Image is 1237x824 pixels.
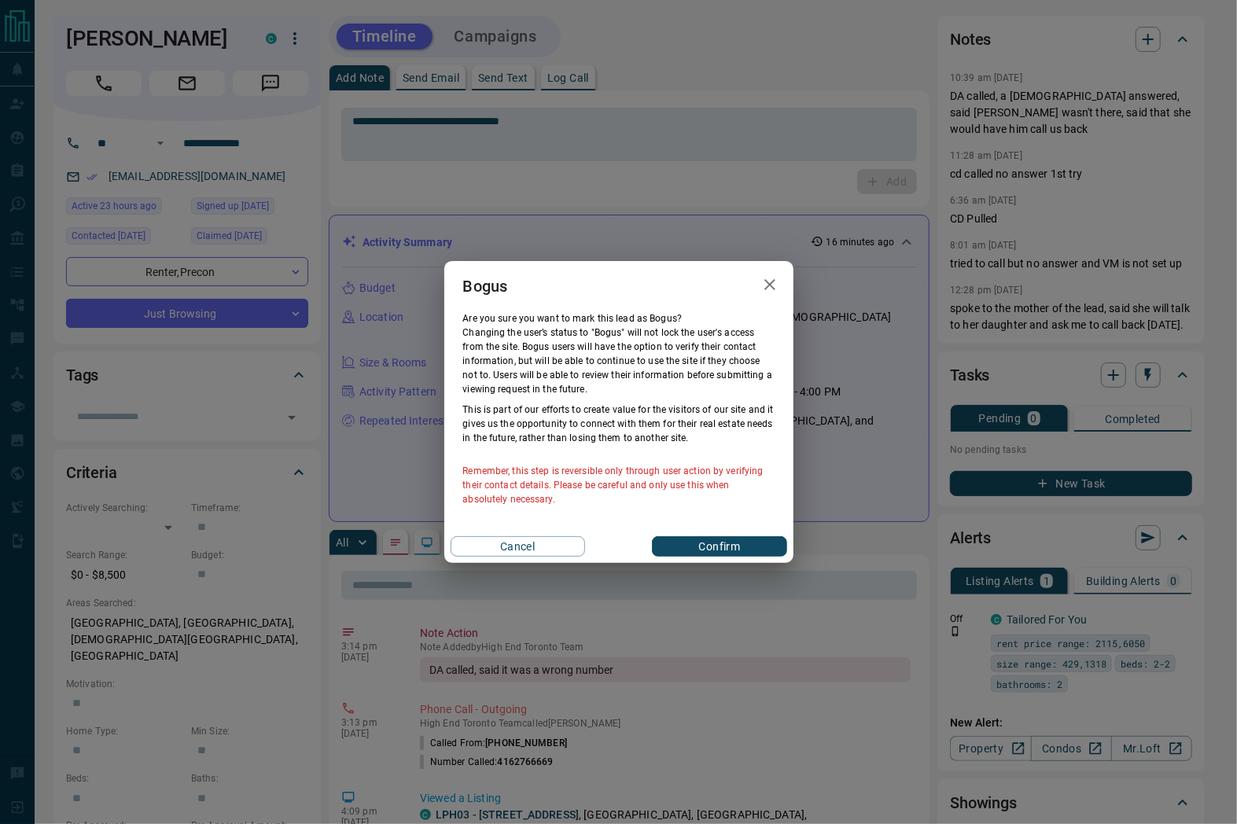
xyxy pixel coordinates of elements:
[463,311,775,326] p: Are you sure you want to mark this lead as Bogus ?
[463,464,775,506] p: Remember, this step is reversible only through user action by verifying their contact details. Pl...
[652,536,786,557] button: Confirm
[451,536,585,557] button: Cancel
[444,261,527,311] h2: Bogus
[463,326,775,396] p: Changing the user’s status to "Bogus" will not lock the user's access from the site. Bogus users ...
[463,403,775,445] p: This is part of our efforts to create value for the visitors of our site and it gives us the oppo...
